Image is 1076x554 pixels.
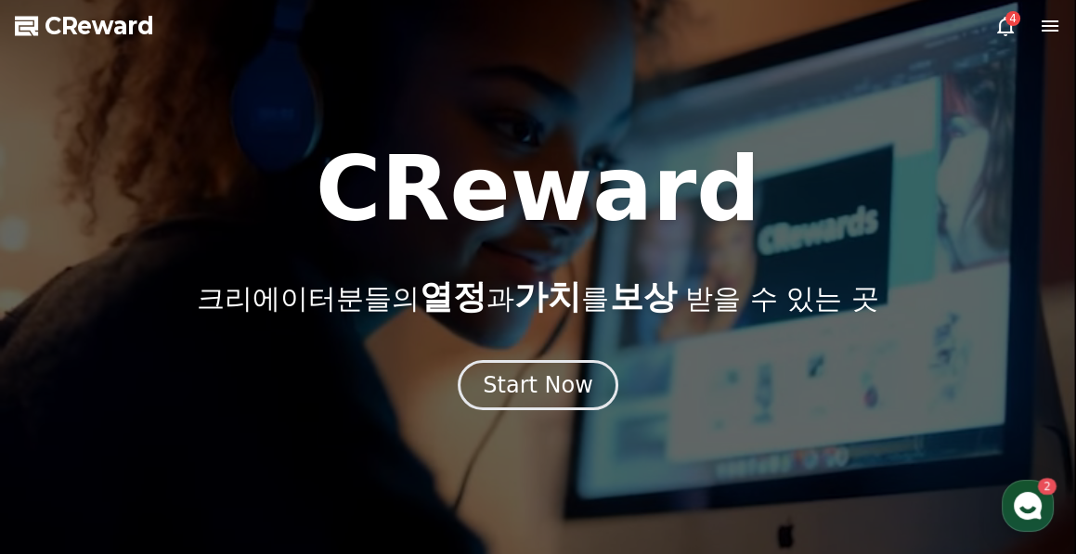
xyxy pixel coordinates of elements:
[15,11,154,41] a: CReward
[197,278,878,316] p: 크리에이터분들의 과 를 받을 수 있는 곳
[609,277,676,316] span: 보상
[123,400,240,446] a: 2대화
[458,379,618,396] a: Start Now
[994,15,1017,37] a: 4
[483,370,593,400] div: Start Now
[316,145,760,234] h1: CReward
[420,277,486,316] span: 열정
[458,360,618,410] button: Start Now
[58,428,70,443] span: 홈
[240,400,357,446] a: 설정
[287,428,309,443] span: 설정
[514,277,581,316] span: 가치
[45,11,154,41] span: CReward
[188,399,195,414] span: 2
[170,429,192,444] span: 대화
[1005,11,1020,26] div: 4
[6,400,123,446] a: 홈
